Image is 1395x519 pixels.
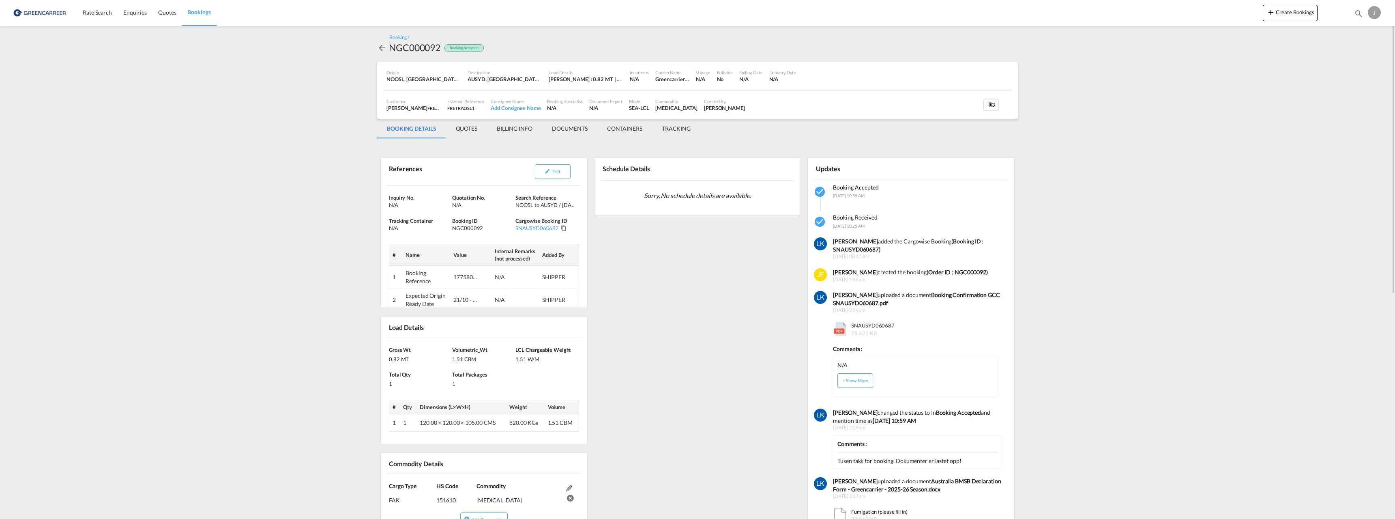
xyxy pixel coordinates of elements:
[833,291,1002,307] div: uploaded a document
[833,307,1002,314] span: [DATE] 2:29pm
[833,276,1002,283] span: [DATE] 1:55pm
[491,104,541,112] div: Add Consignee Name
[652,119,700,138] md-tab-item: TRACKING
[601,161,696,177] div: Schedule Details
[539,266,579,289] td: SHIPPER
[739,75,763,83] div: N/A
[436,482,458,489] span: HS Code
[552,169,560,174] span: Edit
[717,75,733,83] div: No
[833,478,1001,493] b: Australia BMSB Declaration Form - Greencarrier - 2025-26 Season.docx
[597,119,652,138] md-tab-item: CONTAINERS
[389,414,400,432] td: 1
[535,164,571,179] button: icon-pencilEdit
[833,237,1002,253] div: added the Cargowise Booking
[402,266,450,289] td: Booking Reference
[436,490,474,504] div: 151610
[377,43,387,53] md-icon: icon-arrow-left
[389,224,450,232] div: N/A
[389,194,414,201] span: Inquiry No.
[655,75,689,83] div: Greencarrier Consolidator
[515,218,567,224] span: Cargowise Booking ID
[389,34,409,41] div: Booking /
[515,201,577,209] div: NOOSL to AUSYD / 20 Oct 2025
[717,69,733,75] div: Rollable
[814,268,827,281] img: XAAAABklEQVQDAKS7V1u0I7ciAAAAAElFTkSuQmCC
[655,98,697,104] div: Commodity
[123,9,147,16] span: Enquiries
[386,104,441,112] div: [PERSON_NAME]
[1368,6,1381,19] div: J
[549,75,623,83] div: [PERSON_NAME] : 0.82 MT | Volumetric Wt : 1.51 CBM | Chargeable Wt : 1.51 W/M
[452,201,513,209] div: N/A
[545,400,579,414] th: Volume
[566,493,572,499] md-icon: icon-cancel
[837,457,998,465] div: Tusen takk for booking. Dokumenter er lastet opp!
[402,289,450,311] td: Expected Origin Ready Date
[386,98,441,104] div: Customer
[833,341,998,353] div: Comments :
[453,273,478,281] div: 177580/JFL
[655,104,697,112] div: FISH OIL
[187,9,210,15] span: Bookings
[377,119,446,138] md-tab-item: BOOKING DETAILS
[389,41,440,54] div: NGC000092
[389,378,450,388] div: 1
[389,490,436,504] div: FAK
[400,414,416,432] td: 1
[495,273,519,281] div: N/A
[833,291,878,298] b: [PERSON_NAME]
[769,69,796,75] div: Delivery Date
[833,477,1002,493] div: uploaded a document
[833,214,878,221] span: Booking Received
[814,291,827,304] img: 5GKc0YAAAAGSURBVAMAce5+W4uYjTkAAAAASUVORK5CYII=
[491,244,539,265] th: Internal Remarks (not processed)
[833,409,878,416] b: [PERSON_NAME]
[833,478,878,485] b: [PERSON_NAME]
[389,289,403,311] td: 2
[837,361,848,369] div: N/A
[833,268,1002,276] div: created the booking
[983,99,999,111] div: 3
[1354,9,1363,21] div: icon-magnify
[377,119,700,138] md-pagination-wrapper: Use the left and right arrow keys to navigate between tabs
[12,4,67,22] img: e39c37208afe11efa9cb1d7a6ea7d6f5.png
[387,456,482,470] div: Commodity Details
[476,490,562,504] div: FISH OIL
[873,417,916,424] b: [DATE] 10:59 AM
[83,9,112,16] span: Rate Search
[468,69,542,75] div: Destination
[389,353,450,363] div: 0.82 MT
[389,218,433,224] span: Tracking Container
[589,98,623,104] div: Document Expert
[696,69,710,75] div: Voyage
[452,224,513,232] div: NGC000092
[547,98,582,104] div: Booking Specialist
[539,244,579,265] th: Added By
[630,69,649,75] div: Incoterms
[387,161,482,182] div: References
[389,244,403,265] th: #
[452,194,485,201] span: Quotation No.
[452,378,513,388] div: 1
[837,440,998,453] div: Comments :
[444,44,483,52] div: Booking Accepted
[566,485,572,491] md-icon: Edit
[450,244,491,265] th: Value
[769,75,796,83] div: N/A
[402,244,450,265] th: Name
[453,296,478,304] div: 21/10 - ETD OSLO 24/10
[548,419,573,426] span: 1.51 CBM
[833,193,865,198] span: [DATE] 10:59 AM
[452,353,513,363] div: 1.51 CBM
[542,119,597,138] md-tab-item: DOCUMENTS
[704,98,745,104] div: Created By
[833,291,1000,306] b: Booking Confirmation GCC SNAUSYD060687.pdf
[833,184,879,191] span: Booking Accepted
[696,75,710,83] div: N/A
[849,322,895,336] span: SNAUSYD060687
[476,482,506,489] span: Commodity
[987,101,994,108] md-icon: icon-attachment
[452,218,478,224] span: Booking ID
